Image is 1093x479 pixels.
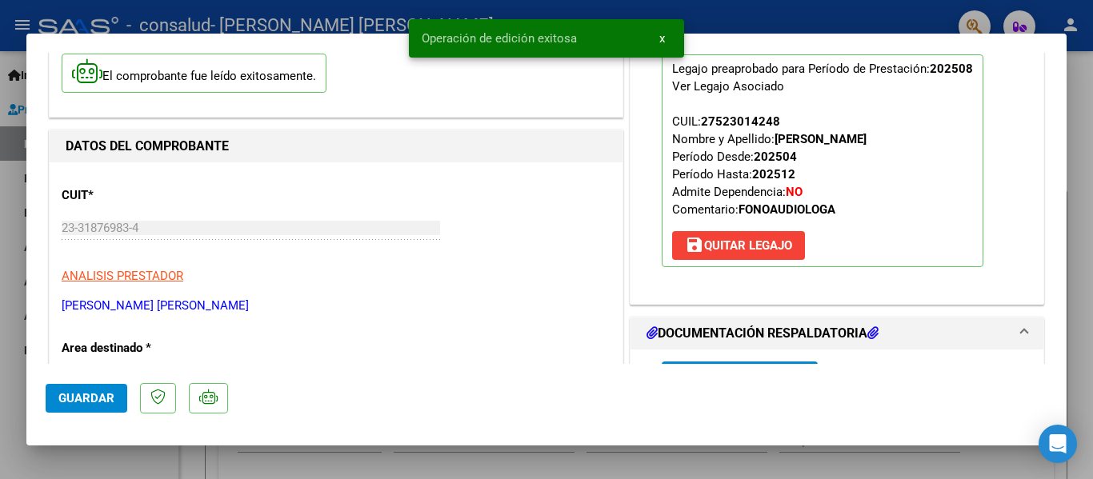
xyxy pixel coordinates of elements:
span: Quitar Legajo [685,238,792,253]
div: Ver Legajo Asociado [672,78,784,95]
p: Legajo preaprobado para Período de Prestación: [662,54,983,267]
mat-expansion-panel-header: DOCUMENTACIÓN RESPALDATORIA [631,317,1043,349]
div: PREAPROBACIÓN PARA INTEGRACION [631,30,1043,304]
h1: DOCUMENTACIÓN RESPALDATORIA [647,324,879,343]
button: x [647,24,678,53]
strong: FONOAUDIOLOGA [739,202,835,217]
button: Quitar Legajo [672,231,805,260]
p: Area destinado * [62,339,226,357]
strong: 202512 [752,167,795,182]
p: El comprobante fue leído exitosamente. [62,54,326,93]
p: CUIT [62,186,226,205]
strong: 202508 [930,62,973,76]
strong: [PERSON_NAME] [775,132,867,146]
span: Operación de edición exitosa [422,30,577,46]
button: Guardar [46,384,127,413]
button: Agregar Documento [662,361,818,391]
strong: DATOS DEL COMPROBANTE [66,138,229,154]
mat-icon: save [685,235,704,254]
span: ANALISIS PRESTADOR [62,269,183,283]
div: Open Intercom Messenger [1039,425,1077,463]
span: x [659,31,665,46]
div: 27523014248 [701,113,780,130]
p: [PERSON_NAME] [PERSON_NAME] [62,297,611,315]
strong: 202504 [754,150,797,164]
strong: NO [786,185,803,199]
span: Guardar [58,391,114,405]
span: Comentario: [672,202,835,217]
span: CUIL: Nombre y Apellido: Período Desde: Período Hasta: Admite Dependencia: [672,114,867,217]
